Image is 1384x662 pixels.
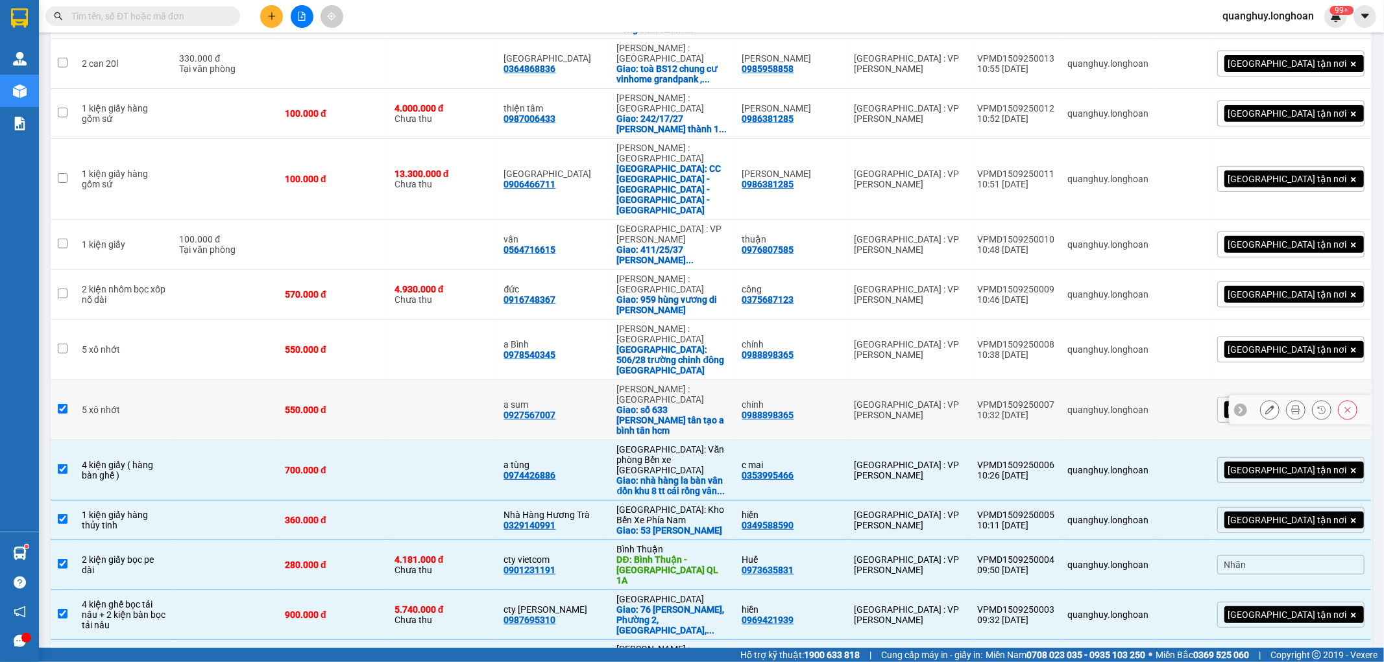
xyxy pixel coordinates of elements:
[291,5,313,28] button: file-add
[617,444,729,475] div: [GEOGRAPHIC_DATA]: Văn phòng Bến xe [GEOGRAPHIC_DATA]
[742,520,794,530] div: 0349588590
[617,163,729,215] div: Giao: CC Tây Thạnh - Tây Thạnh - Tân Phú - HCM
[14,576,26,589] span: question-circle
[978,284,1055,294] div: VPMD1509250009
[855,399,965,420] div: [GEOGRAPHIC_DATA] : VP [PERSON_NAME]
[978,520,1055,530] div: 10:11 [DATE]
[504,520,556,530] div: 0329140991
[742,64,794,74] div: 0985958858
[978,399,1055,410] div: VPMD1509250007
[742,615,794,625] div: 0969421939
[617,244,729,265] div: Giao: 411/25/37 nguyễn phước nguyên an khê thanh khê đn
[978,113,1055,124] div: 10:52 [DATE]
[285,108,382,119] div: 100.000 đ
[617,324,729,344] div: [PERSON_NAME] : [GEOGRAPHIC_DATA]
[1228,108,1347,119] span: [GEOGRAPHIC_DATA] tận nơi
[285,174,382,184] div: 100.000 đ
[617,93,729,113] div: [PERSON_NAME] : [GEOGRAPHIC_DATA]
[1026,650,1145,660] strong: 0708 023 035 - 0935 103 250
[617,274,729,294] div: [PERSON_NAME] : [GEOGRAPHIC_DATA]
[395,169,491,189] div: Chưa thu
[179,64,272,74] div: Tại văn phòng
[5,78,201,96] span: Mã đơn: VPMD1509250017
[617,143,729,163] div: [PERSON_NAME] : [GEOGRAPHIC_DATA]
[297,12,306,21] span: file-add
[855,234,965,255] div: [GEOGRAPHIC_DATA] : VP [PERSON_NAME]
[978,169,1055,179] div: VPMD1509250011
[742,339,842,349] div: chính
[978,339,1055,349] div: VPMD1509250008
[179,53,272,64] div: 330.000 đ
[395,284,491,294] div: 4.930.000 đ
[285,289,382,300] div: 570.000 đ
[179,234,272,244] div: 100.000 đ
[321,5,343,28] button: aim
[742,510,842,520] div: hiền
[504,349,556,360] div: 0978540345
[1068,174,1149,184] div: quanghuy.longhoan
[1260,400,1280,420] div: Sửa đơn hàng
[395,103,491,113] div: 4.000.000 đ
[1228,173,1347,185] span: [GEOGRAPHIC_DATA] tận nơi
[1228,289,1347,300] span: [GEOGRAPHIC_DATA] tận nơi
[504,615,556,625] div: 0987695310
[1228,404,1347,416] span: [GEOGRAPHIC_DATA] tận nơi
[1068,465,1149,475] div: quanghuy.longhoan
[742,234,842,244] div: thuận
[1228,344,1347,355] span: [GEOGRAPHIC_DATA] tận nơi
[82,554,167,575] div: 2 kiện giấy bọc pe dài
[869,648,871,662] span: |
[1068,609,1149,620] div: quanghuy.longhoan
[1068,108,1149,119] div: quanghuy.longhoan
[742,565,794,575] div: 0973635831
[1148,652,1152,657] span: ⚪️
[978,470,1055,480] div: 10:26 [DATE]
[617,544,729,554] div: Bình Thuận
[285,515,382,525] div: 360.000 đ
[617,604,729,635] div: Giao: 76 Đường Trương Định, Phường 2, Tuy Hòa, Phú Yên, Việt Nam
[113,44,238,67] span: CÔNG TY TNHH CHUYỂN PHÁT NHANH BẢO AN
[617,504,729,525] div: [GEOGRAPHIC_DATA]: Kho Bến Xe Phía Nam
[71,9,225,23] input: Tìm tên, số ĐT hoặc mã đơn
[82,58,167,69] div: 2 can 20l
[855,284,965,305] div: [GEOGRAPHIC_DATA] : VP [PERSON_NAME]
[395,103,491,124] div: Chưa thu
[504,510,604,520] div: Nhà Hàng Hương Trà
[179,244,272,255] div: Tại văn phòng
[1068,405,1149,415] div: quanghuy.longhoan
[742,410,794,420] div: 0988898365
[260,5,283,28] button: plus
[1228,239,1347,250] span: [GEOGRAPHIC_DATA] tận nơi
[395,604,491,615] div: 5.740.000 đ
[504,113,556,124] div: 0987006433
[617,64,729,84] div: Giao: toà BS12 chung cư vinhome grandpank , phường long bình, tp thủ đức
[1259,648,1261,662] span: |
[13,117,27,130] img: solution-icon
[617,3,729,34] div: Giao: 6/4a đg lê đình cẩn bình trị đông bình tân hcm
[978,234,1055,244] div: VPMD1509250010
[1359,10,1371,22] span: caret-down
[978,349,1055,360] div: 10:38 [DATE]
[742,244,794,255] div: 0976807585
[82,169,167,189] div: 1 kiện giấy hàng gốm sứ
[742,284,842,294] div: công
[742,460,842,470] div: c mai
[617,294,729,315] div: Giao: 959 hùng vương di linh lâm đồng
[1156,648,1249,662] span: Miền Bắc
[285,560,382,570] div: 280.000 đ
[395,284,491,305] div: Chưa thu
[742,113,794,124] div: 0986381285
[978,604,1055,615] div: VPMD1509250003
[978,565,1055,575] div: 09:50 [DATE]
[82,284,167,305] div: 2 kiện nhôm bọc xốp nổ dài
[855,460,965,480] div: [GEOGRAPHIC_DATA] : VP [PERSON_NAME]
[978,64,1055,74] div: 10:55 [DATE]
[54,12,63,21] span: search
[742,53,842,64] div: tuan anh
[978,244,1055,255] div: 10:48 [DATE]
[82,26,261,40] span: Ngày in phiếu: 12:33 ngày
[617,594,729,604] div: [GEOGRAPHIC_DATA]
[267,12,276,21] span: plus
[742,399,842,410] div: chính
[720,124,727,134] span: ...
